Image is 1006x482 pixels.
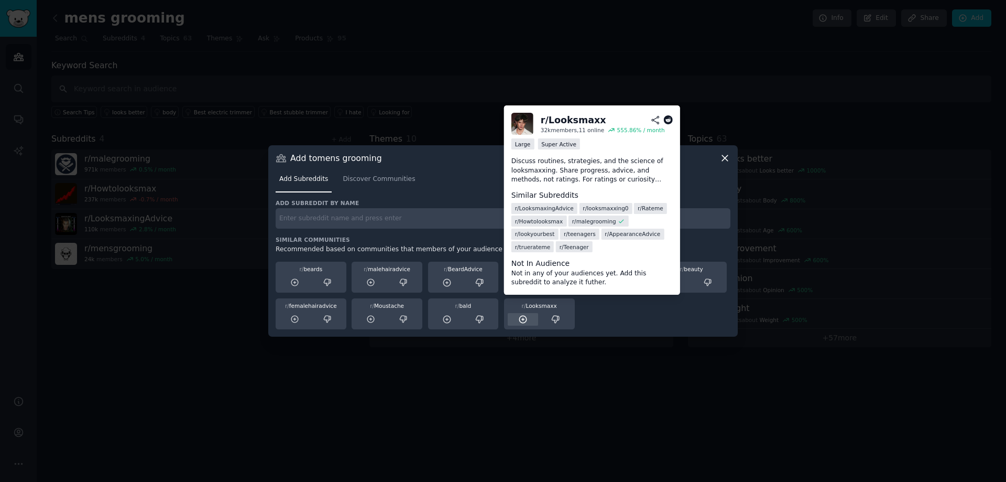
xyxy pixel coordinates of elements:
span: r/ [300,266,304,272]
div: Recommended based on communities that members of your audience also participate in. [276,245,730,254]
div: Moustache [355,302,419,309]
div: malehairadvice [355,265,419,273]
div: r/ Looksmaxx [541,114,606,127]
span: r/ lookyourbest [515,230,555,238]
div: 555.86 % / month [617,126,665,134]
div: Large [511,138,534,149]
p: Discuss routines, strategies, and the science of looksmaxxing. Share progress, advice, and method... [511,157,673,185]
span: r/ AppearanceAdvice [605,230,660,238]
div: femalehairadvice [279,302,343,309]
span: r/ [370,303,374,309]
span: r/ [522,303,526,309]
span: r/ Rateme [638,205,663,212]
div: beards [279,265,343,273]
img: Looksmaxx [511,113,533,135]
a: Add Subreddits [276,171,332,192]
h3: Similar Communities [276,236,730,243]
span: r/ [444,266,448,272]
div: 32k members, 11 online [541,126,604,134]
span: r/ malegrooming [572,218,616,225]
span: r/ [364,266,368,272]
div: Looksmaxx [508,302,571,309]
span: r/ teenagers [564,230,596,238]
a: Discover Communities [339,171,419,192]
span: r/ Teenager [560,243,589,251]
span: r/ truerateme [515,243,550,251]
span: r/ Howtolooksmax [515,218,563,225]
h3: Add to mens grooming [290,153,382,164]
dd: Not in any of your audiences yet. Add this subreddit to analyze it futher. [511,269,673,287]
span: r/ [285,303,289,309]
input: Enter subreddit name and press enter [276,208,730,229]
h3: Add subreddit by name [276,199,730,207]
span: Add Subreddits [279,175,328,184]
span: r/ [455,303,460,309]
div: beauty [660,265,723,273]
span: Discover Communities [343,175,415,184]
span: r/ LooksmaxingAdvice [515,205,574,212]
dt: Not In Audience [511,258,673,269]
div: Super Active [538,138,580,149]
div: BeardAdvice [432,265,495,273]
div: bald [432,302,495,309]
dt: Similar Subreddits [511,190,673,201]
span: r/ looksmaxxing0 [583,205,628,212]
span: r/ [680,266,684,272]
